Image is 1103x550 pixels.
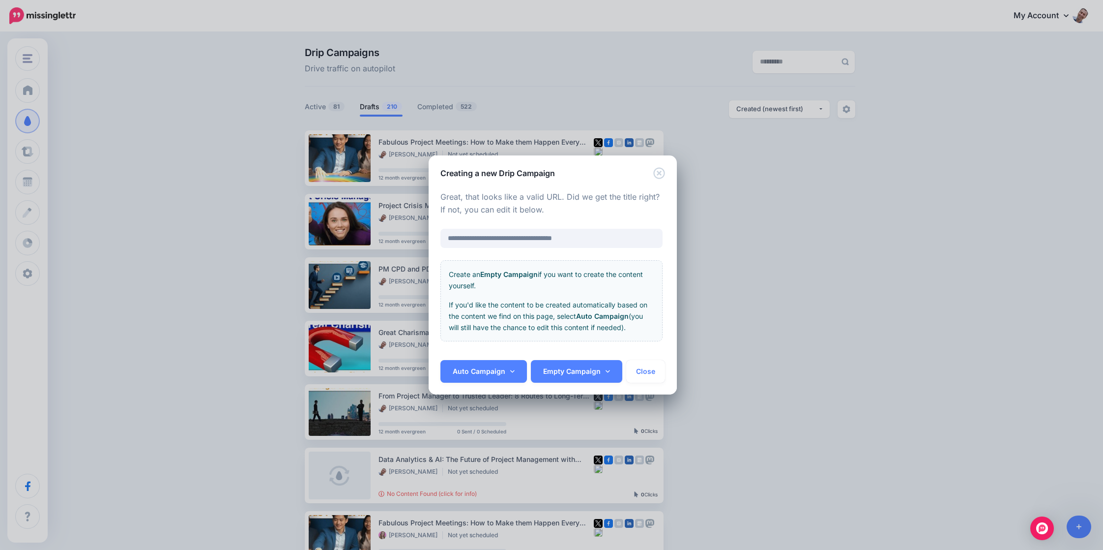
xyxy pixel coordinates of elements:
a: Auto Campaign [440,360,527,383]
button: Close [653,167,665,180]
b: Empty Campaign [480,270,538,278]
b: Auto Campaign [576,312,629,320]
p: Create an if you want to create the content yourself. [449,269,654,291]
p: Great, that looks like a valid URL. Did we get the title right? If not, you can edit it below. [440,191,663,216]
p: If you'd like the content to be created automatically based on the content we find on this page, ... [449,299,654,333]
h5: Creating a new Drip Campaign [440,167,555,179]
a: Empty Campaign [531,360,622,383]
div: Open Intercom Messenger [1030,517,1054,540]
button: Close [626,360,665,383]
